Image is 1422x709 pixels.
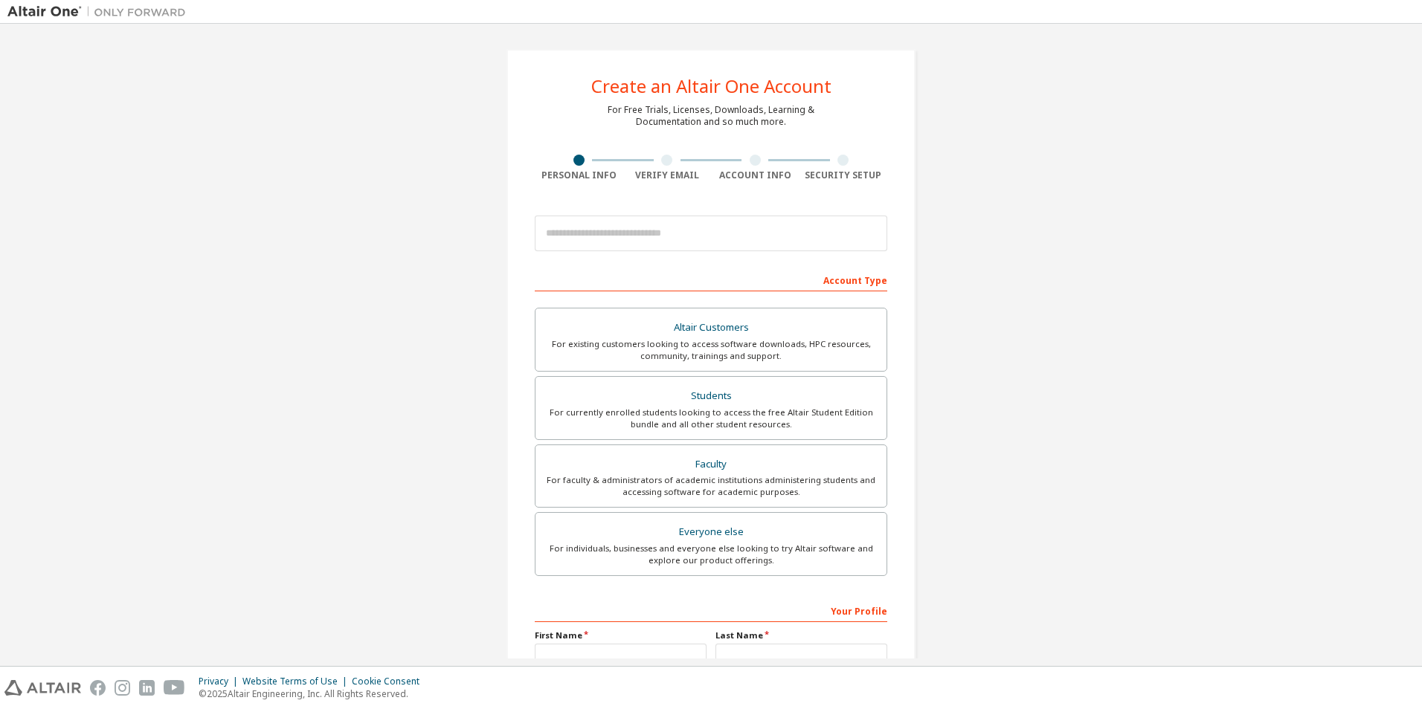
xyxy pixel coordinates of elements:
img: altair_logo.svg [4,680,81,696]
img: youtube.svg [164,680,185,696]
div: Privacy [199,676,242,687]
label: First Name [535,629,707,641]
div: Everyone else [544,522,878,543]
img: Altair One [7,4,193,19]
div: Account Type [535,268,887,291]
div: Website Terms of Use [242,676,352,687]
div: Cookie Consent [352,676,428,687]
div: Altair Customers [544,317,878,338]
div: Faculty [544,454,878,475]
img: facebook.svg [90,680,106,696]
div: For faculty & administrators of academic institutions administering students and accessing softwa... [544,474,878,498]
img: instagram.svg [115,680,130,696]
div: Security Setup [800,169,888,181]
div: For currently enrolled students looking to access the free Altair Student Edition bundle and all ... [544,407,878,430]
div: Students [544,386,878,407]
div: For Free Trials, Licenses, Downloads, Learning & Documentation and so much more. [608,104,814,128]
div: Verify Email [623,169,712,181]
div: Personal Info [535,169,623,181]
div: For individuals, businesses and everyone else looking to try Altair software and explore our prod... [544,543,878,566]
div: Create an Altair One Account [591,77,831,95]
img: linkedin.svg [139,680,155,696]
div: For existing customers looking to access software downloads, HPC resources, community, trainings ... [544,338,878,362]
div: Account Info [711,169,800,181]
div: Your Profile [535,598,887,622]
p: © 2025 Altair Engineering, Inc. All Rights Reserved. [199,687,428,700]
label: Last Name [715,629,887,641]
